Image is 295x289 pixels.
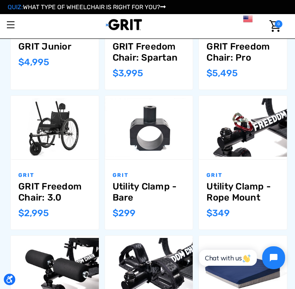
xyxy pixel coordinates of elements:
[113,68,143,79] span: $3,995
[206,41,279,63] a: GRIT Freedom Chair: Pro,$5,495.00
[243,14,253,24] img: us.png
[105,96,193,159] a: Utility Clamp - Bare,$299.00
[265,14,282,38] a: Cart with 0 items
[106,19,142,31] img: GRIT All-Terrain Wheelchair and Mobility Equipment
[113,171,185,179] p: GRIT
[11,98,99,157] img: GRIT Freedom Chair: 3.0
[105,98,193,157] img: Utility Clamp - Bare
[206,171,279,179] p: GRIT
[113,208,135,218] span: $299
[199,96,287,159] a: Utility Clamp - Rope Mount,$349.00
[8,3,23,11] span: QUIZ:
[18,41,91,52] a: GRIT Junior,$4,995.00
[206,208,230,218] span: $349
[18,208,49,218] span: $2,995
[199,98,287,157] img: Utility Clamp - Rope Mount
[206,181,279,203] a: Utility Clamp - Rope Mount,$349.00
[113,41,185,63] a: GRIT Freedom Chair: Spartan,$3,995.00
[206,68,238,79] span: $5,495
[18,171,91,179] p: GRIT
[191,240,292,276] iframe: Tidio Chat
[18,181,91,203] a: GRIT Freedom Chair: 3.0,$2,995.00
[269,20,280,32] img: Cart
[11,96,99,159] a: GRIT Freedom Chair: 3.0,$2,995.00
[275,20,282,28] span: 0
[113,181,185,203] a: Utility Clamp - Bare,$299.00
[18,57,49,67] span: $4,995
[7,24,15,25] span: Toggle menu
[8,3,166,11] a: QUIZ:WHAT TYPE OF WHEELCHAIR IS RIGHT FOR YOU?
